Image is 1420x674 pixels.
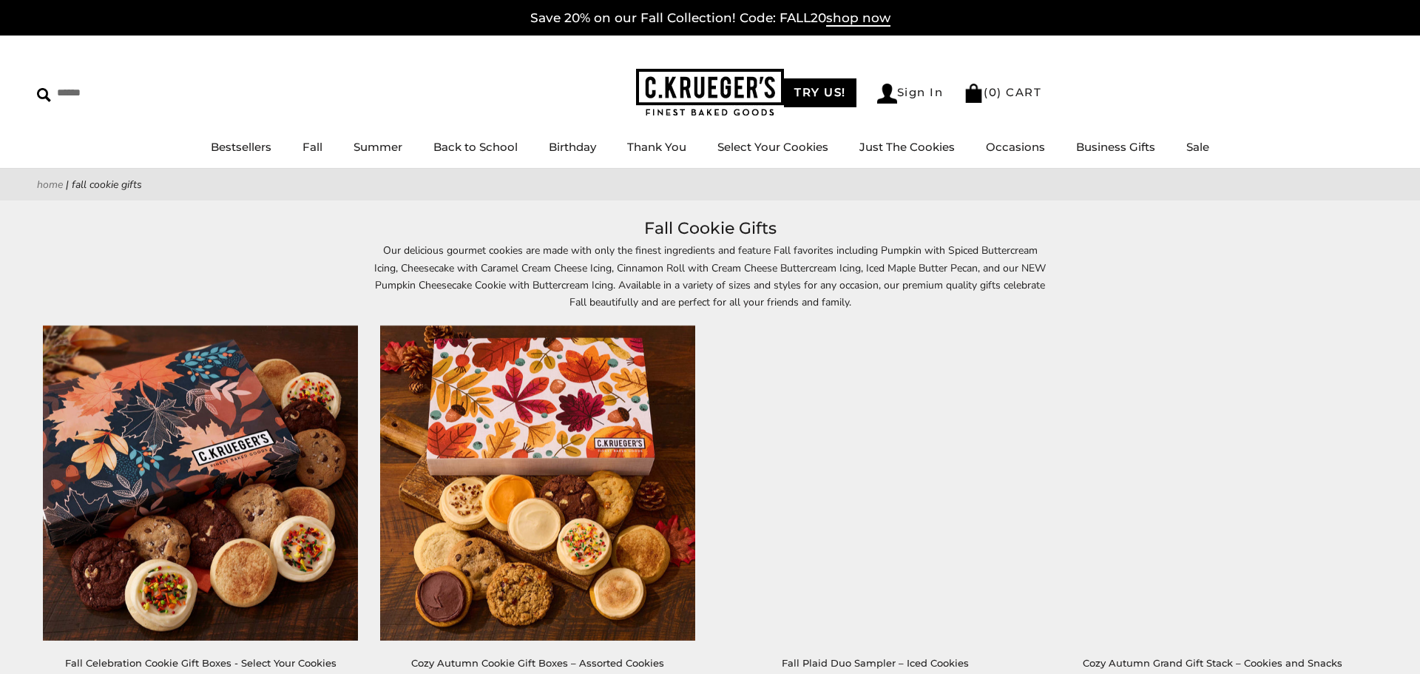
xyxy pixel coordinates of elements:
img: Search [37,88,51,102]
span: | [66,178,69,192]
img: Cozy Autumn Cookie Gift Boxes – Assorted Cookies [380,326,695,641]
a: Occasions [986,140,1045,154]
img: C.KRUEGER'S [636,69,784,117]
a: Cozy Autumn Grand Gift Stack – Cookies and Snacks [1083,657,1342,669]
span: shop now [826,10,890,27]
span: 0 [989,85,998,99]
a: Summer [354,140,402,154]
a: Cozy Autumn Grand Gift Stack – Cookies and Snacks [1055,326,1370,641]
a: Cozy Autumn Cookie Gift Boxes – Assorted Cookies [411,657,664,669]
a: Thank You [627,140,686,154]
a: TRY US! [784,78,856,107]
a: Fall Celebration Cookie Gift Boxes - Select Your Cookies [65,657,337,669]
a: Fall [302,140,322,154]
a: Business Gifts [1076,140,1155,154]
img: Account [877,84,897,104]
a: (0) CART [964,85,1041,99]
h1: Fall Cookie Gifts [59,215,1361,242]
a: Bestsellers [211,140,271,154]
nav: breadcrumbs [37,176,1383,193]
span: Fall Cookie Gifts [72,178,142,192]
span: Our delicious gourmet cookies are made with only the finest ingredients and feature Fall favorite... [374,243,1046,309]
a: Back to School [433,140,518,154]
a: Just The Cookies [859,140,955,154]
a: Fall Plaid Duo Sampler – Iced Cookies [717,326,1032,641]
a: Sale [1186,140,1209,154]
a: Save 20% on our Fall Collection! Code: FALL20shop now [530,10,890,27]
a: Home [37,178,63,192]
a: Sign In [877,84,944,104]
a: Fall Plaid Duo Sampler – Iced Cookies [782,657,969,669]
a: Birthday [549,140,596,154]
input: Search [37,81,213,104]
img: Fall Celebration Cookie Gift Boxes - Select Your Cookies [43,326,358,641]
a: Select Your Cookies [717,140,828,154]
img: Bag [964,84,984,103]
